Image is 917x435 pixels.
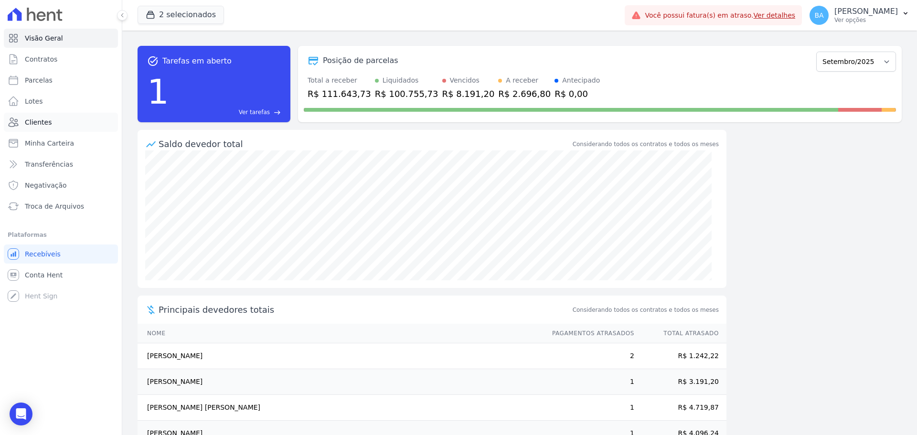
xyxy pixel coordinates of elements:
th: Total Atrasado [635,324,726,343]
span: Principais devedores totais [159,303,571,316]
span: BA [815,12,824,19]
span: Conta Hent [25,270,63,280]
span: Visão Geral [25,33,63,43]
div: Open Intercom Messenger [10,403,32,425]
span: Negativação [25,180,67,190]
td: R$ 4.719,87 [635,395,726,421]
div: Posição de parcelas [323,55,398,66]
div: R$ 8.191,20 [442,87,495,100]
span: Recebíveis [25,249,61,259]
a: Ver tarefas east [173,108,281,117]
th: Pagamentos Atrasados [543,324,635,343]
p: Ver opções [834,16,898,24]
a: Troca de Arquivos [4,197,118,216]
span: east [274,109,281,116]
td: R$ 3.191,20 [635,369,726,395]
td: [PERSON_NAME] [138,343,543,369]
span: Você possui fatura(s) em atraso. [645,11,795,21]
td: [PERSON_NAME] [PERSON_NAME] [138,395,543,421]
td: 1 [543,395,635,421]
td: 2 [543,343,635,369]
a: Recebíveis [4,244,118,264]
div: Considerando todos os contratos e todos os meses [573,140,719,149]
a: Lotes [4,92,118,111]
a: Conta Hent [4,265,118,285]
div: R$ 111.643,73 [308,87,371,100]
span: Troca de Arquivos [25,202,84,211]
th: Nome [138,324,543,343]
div: R$ 100.755,73 [375,87,438,100]
td: [PERSON_NAME] [138,369,543,395]
a: Transferências [4,155,118,174]
td: 1 [543,369,635,395]
span: Parcelas [25,75,53,85]
a: Negativação [4,176,118,195]
a: Contratos [4,50,118,69]
div: A receber [506,75,538,85]
span: Considerando todos os contratos e todos os meses [573,306,719,314]
span: Contratos [25,54,57,64]
span: Tarefas em aberto [162,55,232,67]
div: Total a receber [308,75,371,85]
span: Transferências [25,159,73,169]
button: 2 selecionados [138,6,224,24]
div: Plataformas [8,229,114,241]
p: [PERSON_NAME] [834,7,898,16]
span: Minha Carteira [25,138,74,148]
span: Lotes [25,96,43,106]
a: Clientes [4,113,118,132]
td: R$ 1.242,22 [635,343,726,369]
a: Visão Geral [4,29,118,48]
div: Antecipado [562,75,600,85]
a: Ver detalhes [754,11,796,19]
div: R$ 2.696,80 [498,87,551,100]
button: BA [PERSON_NAME] Ver opções [802,2,917,29]
span: task_alt [147,55,159,67]
div: 1 [147,67,169,117]
a: Parcelas [4,71,118,90]
div: R$ 0,00 [554,87,600,100]
a: Minha Carteira [4,134,118,153]
div: Liquidados [383,75,419,85]
div: Saldo devedor total [159,138,571,150]
span: Ver tarefas [239,108,270,117]
div: Vencidos [450,75,480,85]
span: Clientes [25,117,52,127]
